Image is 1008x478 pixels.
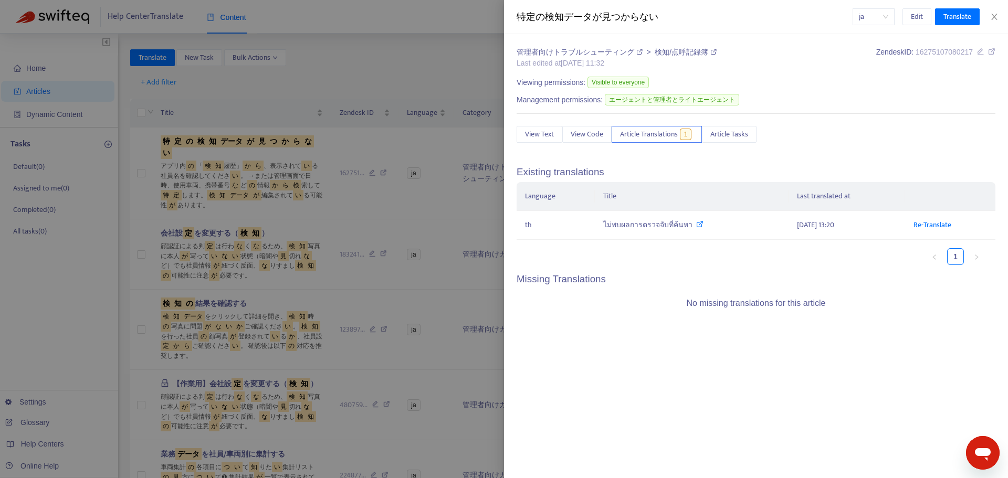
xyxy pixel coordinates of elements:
[926,248,943,265] li: Previous Page
[973,254,980,260] span: right
[966,436,1000,470] iframe: メッセージングウィンドウを開くボタン
[517,47,717,58] div: >
[943,11,971,23] span: Translate
[562,126,612,143] button: View Code
[517,58,717,69] div: Last edited at [DATE] 11:32
[587,77,649,88] span: Visible to everyone
[517,273,995,285] h5: Missing Translations
[789,211,905,240] td: [DATE] 13:20
[517,126,562,143] button: View Text
[931,254,938,260] span: left
[655,48,717,56] a: 検知/点呼記録簿
[517,166,995,178] h5: Existing translations
[789,182,905,211] th: Last translated at
[517,10,853,24] div: 特定の検知データが見つからない
[913,219,951,231] a: Re-Translate
[876,47,995,69] div: Zendesk ID:
[926,248,943,265] button: left
[680,129,692,140] span: 1
[612,126,702,143] button: Article Translations1
[990,13,999,21] span: close
[948,249,963,264] a: 1
[687,297,826,310] div: No missing translations for this article
[935,8,980,25] button: Translate
[968,248,985,265] li: Next Page
[595,182,789,211] th: Title
[947,248,964,265] li: 1
[902,8,931,25] button: Edit
[517,94,603,105] span: Management permissions:
[517,182,595,211] th: Language
[605,94,739,105] span: エージェントと管理者とライトエージェント
[968,248,985,265] button: right
[916,48,973,56] span: 16275107080217
[911,11,923,23] span: Edit
[859,9,888,25] span: ja
[603,219,781,231] div: ไม่พบผลการตรวจจับที่ค้นหา
[710,129,748,140] span: Article Tasks
[571,129,603,140] span: View Code
[620,129,678,140] span: Article Translations
[525,129,554,140] span: View Text
[702,126,757,143] button: Article Tasks
[517,48,645,56] a: 管理者向けトラブルシューティング
[517,211,595,240] td: th
[987,12,1002,22] button: Close
[517,77,585,88] span: Viewing permissions:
